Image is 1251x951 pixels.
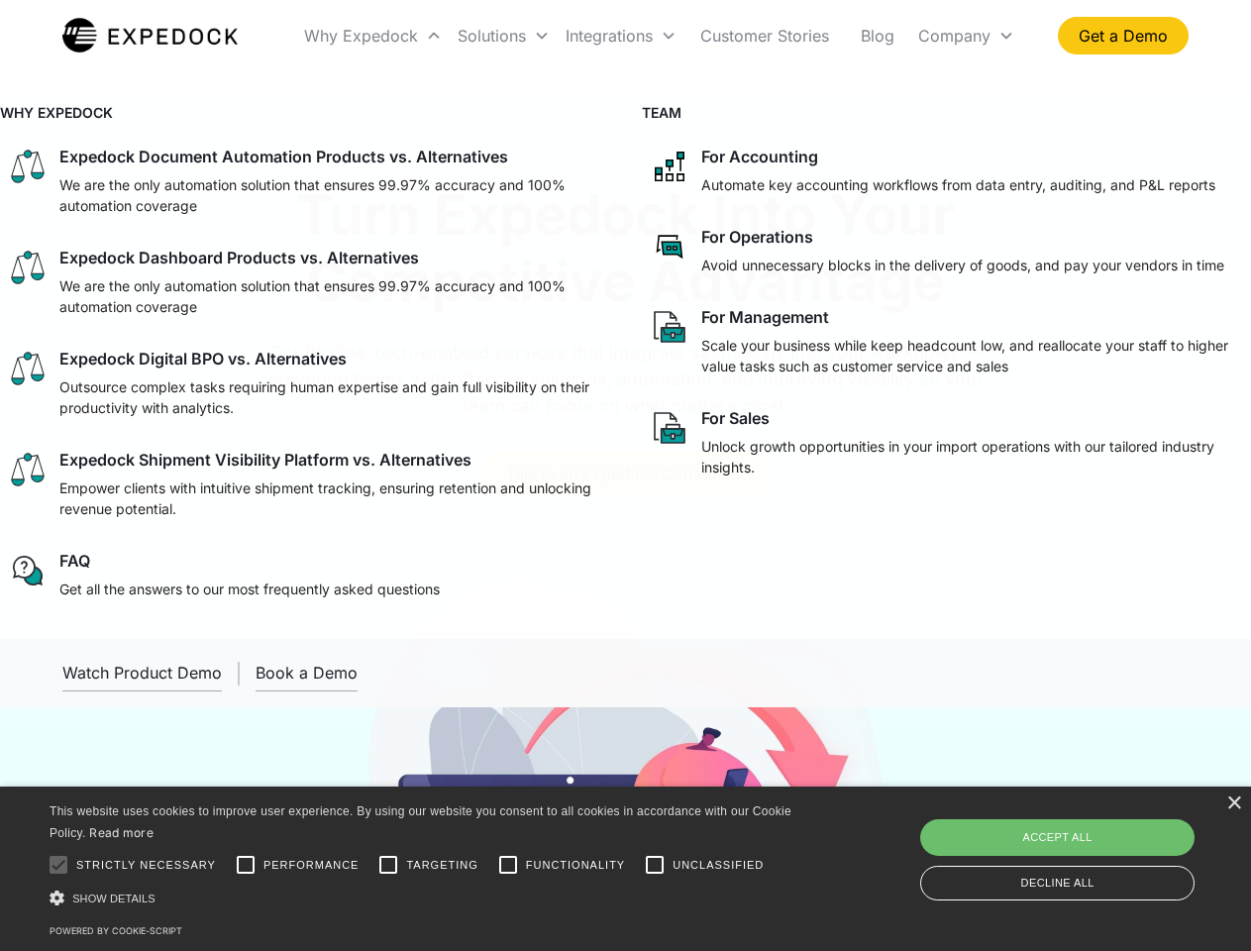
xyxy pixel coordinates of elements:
[62,655,222,691] a: open lightbox
[89,825,154,840] a: Read more
[406,857,477,874] span: Targeting
[558,2,684,69] div: Integrations
[910,2,1022,69] div: Company
[8,349,48,388] img: scale icon
[650,307,689,347] img: paper and bag icon
[918,26,990,46] div: Company
[59,450,471,470] div: Expedock Shipment Visibility Platform vs. Alternatives
[684,2,845,69] a: Customer Stories
[845,2,910,69] a: Blog
[701,408,770,428] div: For Sales
[1058,17,1189,54] a: Get a Demo
[450,2,558,69] div: Solutions
[650,408,689,448] img: paper and bag icon
[8,147,48,186] img: scale icon
[72,893,156,904] span: Show details
[263,857,360,874] span: Performance
[526,857,625,874] span: Functionality
[701,307,829,327] div: For Management
[59,147,508,166] div: Expedock Document Automation Products vs. Alternatives
[256,655,358,691] a: Book a Demo
[673,857,764,874] span: Unclassified
[256,663,358,683] div: Book a Demo
[59,579,440,599] p: Get all the answers to our most frequently asked questions
[921,737,1251,951] iframe: Chat Widget
[59,477,602,519] p: Empower clients with intuitive shipment tracking, ensuring retention and unlocking revenue potent...
[8,551,48,590] img: regular chat bubble icon
[701,227,813,247] div: For Operations
[701,335,1244,376] p: Scale your business while keep headcount low, and reallocate your staff to higher value tasks suc...
[59,551,90,571] div: FAQ
[50,888,798,908] div: Show details
[59,174,602,216] p: We are the only automation solution that ensures 99.97% accuracy and 100% automation coverage
[8,450,48,489] img: scale icon
[566,26,653,46] div: Integrations
[50,925,182,936] a: Powered by cookie-script
[701,436,1244,477] p: Unlock growth opportunities in your import operations with our tailored industry insights.
[296,2,450,69] div: Why Expedock
[458,26,526,46] div: Solutions
[50,804,791,841] span: This website uses cookies to improve user experience. By using our website you consent to all coo...
[59,248,419,267] div: Expedock Dashboard Products vs. Alternatives
[701,147,818,166] div: For Accounting
[8,248,48,287] img: scale icon
[62,16,238,55] a: home
[304,26,418,46] div: Why Expedock
[59,275,602,317] p: We are the only automation solution that ensures 99.97% accuracy and 100% automation coverage
[62,663,222,683] div: Watch Product Demo
[701,255,1224,275] p: Avoid unnecessary blocks in the delivery of goods, and pay your vendors in time
[701,174,1215,195] p: Automate key accounting workflows from data entry, auditing, and P&L reports
[59,376,602,418] p: Outsource complex tasks requiring human expertise and gain full visibility on their productivity ...
[62,16,238,55] img: Expedock Logo
[76,857,216,874] span: Strictly necessary
[59,349,347,369] div: Expedock Digital BPO vs. Alternatives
